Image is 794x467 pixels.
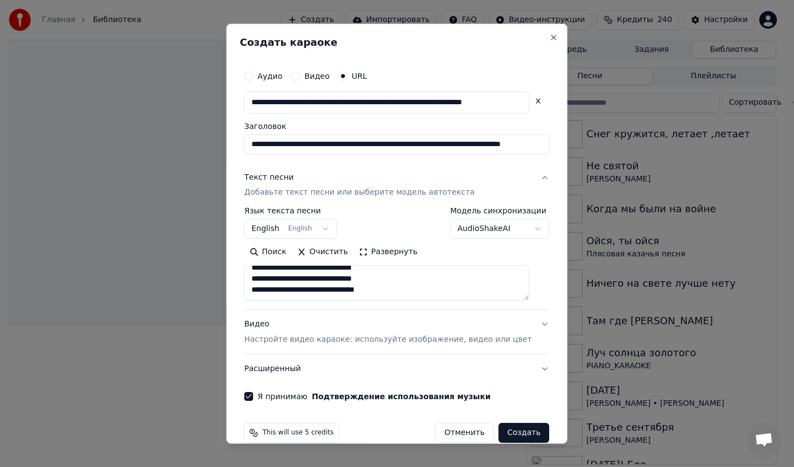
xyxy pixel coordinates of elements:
[450,207,550,214] label: Модель синхронизации
[244,355,549,383] button: Расширенный
[244,122,549,130] label: Заголовок
[352,72,367,79] label: URL
[257,72,282,79] label: Аудио
[262,428,334,437] span: This will use 5 credits
[244,310,549,354] button: ВидеоНастройте видео караоке: используйте изображение, видео или цвет
[312,393,491,400] button: Я принимаю
[244,243,292,261] button: Поиск
[292,243,354,261] button: Очистить
[257,393,491,400] label: Я принимаю
[435,423,494,443] button: Отменить
[244,207,337,214] label: Язык текста песни
[244,163,549,207] button: Текст песниДобавьте текст песни или выберите модель автотекста
[244,319,532,345] div: Видео
[498,423,549,443] button: Создать
[244,207,549,309] div: Текст песниДобавьте текст песни или выберите модель автотекста
[244,171,294,182] div: Текст песни
[240,37,554,47] h2: Создать караоке
[244,187,475,198] p: Добавьте текст песни или выберите модель автотекста
[244,334,532,345] p: Настройте видео караоке: используйте изображение, видео или цвет
[304,72,330,79] label: Видео
[353,243,423,261] button: Развернуть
